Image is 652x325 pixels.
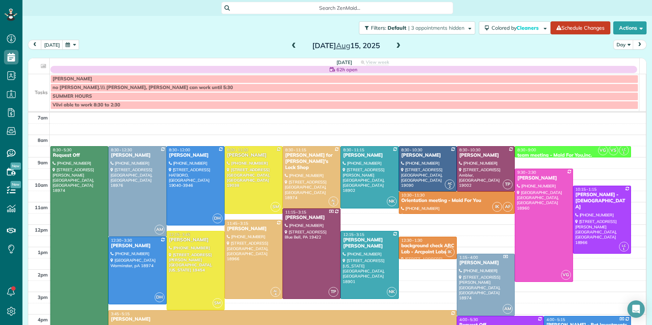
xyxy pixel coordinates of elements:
[227,147,248,152] span: 8:30 - 11:30
[622,147,626,151] span: LC
[445,183,454,190] small: 2
[285,215,338,221] div: [PERSON_NAME]
[155,225,164,235] span: AM
[401,198,513,204] div: Orientation meeting - Maid For You
[517,170,536,175] span: 9:30 - 2:30
[110,243,164,249] div: [PERSON_NAME]
[285,152,338,171] div: [PERSON_NAME] for [PERSON_NAME]'s Lock Shop
[227,152,280,159] div: [PERSON_NAME]
[633,40,647,50] button: next
[343,232,364,237] span: 12:15 - 3:15
[53,85,233,90] span: no [PERSON_NAME].\\\ [PERSON_NAME], [PERSON_NAME] can work until 5:30
[546,317,565,322] span: 4:00 - 5:15
[38,115,48,121] span: 7am
[53,147,72,152] span: 8:30 - 5:30
[169,232,190,237] span: 12:15 - 3:45
[35,204,48,210] span: 11am
[38,294,48,300] span: 3pm
[401,238,422,243] span: 12:30 - 1:30
[503,202,513,212] span: AF
[331,198,335,202] span: AL
[517,175,570,181] div: [PERSON_NAME]
[503,304,513,314] span: AM
[355,21,475,34] a: Filters: Default | 3 appointments hidden
[622,244,626,248] span: LC
[337,59,352,65] span: [DATE]
[38,272,48,278] span: 2pm
[445,247,455,257] span: IK
[343,237,396,249] div: [PERSON_NAME] [PERSON_NAME]
[492,202,502,212] span: IK
[336,41,350,50] span: Aug
[619,246,628,253] small: 1
[213,214,222,223] span: DH
[35,182,48,188] span: 10am
[169,147,190,152] span: 8:30 - 12:00
[359,21,475,34] button: Filters: Default | 3 appointments hidden
[613,40,634,50] button: Day
[169,237,222,243] div: [PERSON_NAME]
[401,193,425,198] span: 10:30 - 11:30
[551,21,610,34] a: Schedule Changes
[448,181,452,185] span: AC
[111,311,130,316] span: 3:45 - 5:15
[479,21,551,34] button: Colored byCleaners
[503,180,513,189] span: TP
[401,243,455,255] div: background check ARC Lab - Arcpoint Labs
[11,162,21,170] span: New
[301,42,391,50] h2: [DATE] 15, 2025
[598,145,608,155] span: VG
[53,102,120,108] span: Viivi able to work 8:30 to 2:30
[366,59,389,65] span: View week
[459,317,478,322] span: 4:00 - 5:30
[343,152,396,159] div: [PERSON_NAME]
[627,300,645,318] div: Open Intercom Messenger
[41,40,63,50] button: [DATE]
[28,40,42,50] button: prev
[271,291,280,298] small: 4
[576,187,597,192] span: 10:15 - 1:15
[111,238,132,243] span: 12:30 - 3:30
[38,137,48,143] span: 8am
[387,197,397,206] span: NK
[459,152,513,159] div: [PERSON_NAME]
[337,66,358,73] span: 62h open
[459,255,478,260] span: 1:15 - 4:00
[387,287,397,297] span: NK
[371,25,386,31] span: Filters:
[401,152,455,159] div: [PERSON_NAME]
[111,147,132,152] span: 8:30 - 12:30
[38,249,48,255] span: 1pm
[517,25,540,31] span: Cleaners
[53,93,92,99] span: SUMMER HOURS
[459,260,513,266] div: [PERSON_NAME]
[271,202,280,212] span: SM
[285,210,306,215] span: 11:15 - 3:15
[227,221,248,226] span: 11:45 - 3:15
[38,160,48,165] span: 9am
[517,147,536,152] span: 8:30 - 9:00
[38,317,48,322] span: 4pm
[53,76,92,82] span: [PERSON_NAME]
[227,226,280,232] div: [PERSON_NAME]
[575,192,629,210] div: [PERSON_NAME] - [DEMOGRAPHIC_DATA]
[53,152,106,159] div: Request Off
[517,152,629,159] div: team meeting - Maid For You,inc.
[35,227,48,233] span: 12pm
[285,147,306,152] span: 8:30 - 11:15
[110,316,455,322] div: [PERSON_NAME]
[613,21,647,34] button: Actions
[459,147,480,152] span: 8:30 - 10:30
[492,25,541,31] span: Colored by
[169,152,222,159] div: [PERSON_NAME]
[609,145,618,155] span: VS
[110,152,164,159] div: [PERSON_NAME]
[11,181,21,188] span: New
[155,292,164,302] span: DH
[343,147,364,152] span: 8:30 - 11:15
[401,147,422,152] span: 8:30 - 10:30
[388,25,407,31] span: Default
[273,289,277,293] span: AL
[329,287,338,297] span: TP
[561,270,571,280] span: VG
